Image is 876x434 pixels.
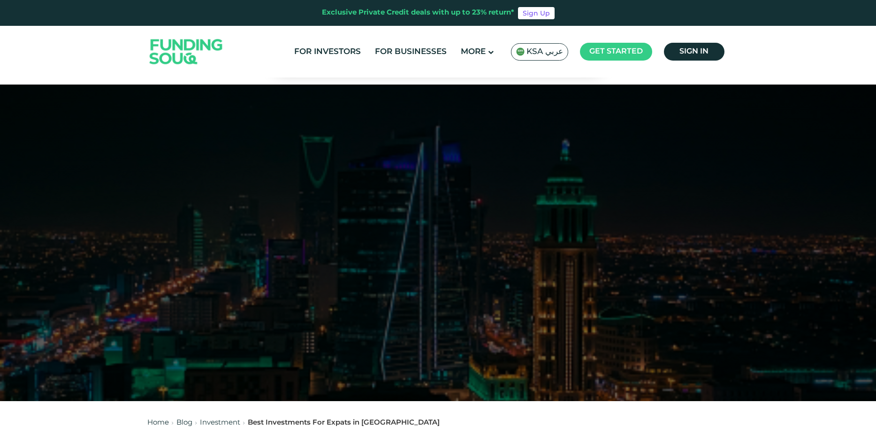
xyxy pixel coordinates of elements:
img: Logo [140,28,232,76]
a: Investment [200,419,240,426]
a: Sign in [664,43,724,61]
div: Exclusive Private Credit deals with up to 23% return* [322,8,514,18]
span: Sign in [679,48,708,55]
a: Blog [176,419,192,426]
a: Sign Up [518,7,555,19]
div: Best Investments For Expats in [GEOGRAPHIC_DATA] [248,418,440,428]
span: KSA عربي [526,46,563,57]
span: More [461,48,486,56]
img: SA Flag [516,47,525,56]
a: For Businesses [373,44,449,60]
a: For Investors [292,44,363,60]
span: Get started [589,48,643,55]
a: Home [147,419,169,426]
